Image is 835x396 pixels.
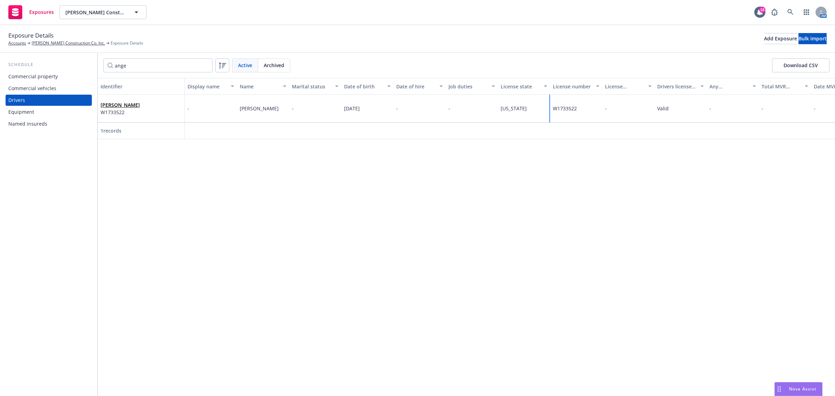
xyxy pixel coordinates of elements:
button: Job duties [446,78,498,95]
button: Identifier [98,78,185,95]
button: Name [237,78,289,95]
button: Display name [185,78,237,95]
div: Identifier [101,83,182,90]
div: Total MVR points [762,83,801,90]
div: License expiration date [605,83,644,90]
button: License expiration date [602,78,654,95]
div: Named insureds [8,118,47,129]
span: - [188,105,189,112]
button: Date of hire [393,78,446,95]
div: Name [240,83,279,90]
span: - [762,105,763,112]
div: Drivers [8,95,25,106]
a: Exposures [6,2,57,22]
a: [PERSON_NAME] Construction Co. Inc. [32,40,105,46]
span: - [292,105,294,112]
div: Display name [188,83,226,90]
span: Exposure Details [8,31,54,40]
div: Schedule [6,61,92,68]
span: Active [238,62,252,69]
span: - [605,105,607,112]
span: W1733522 [553,105,577,112]
span: - [396,105,398,112]
span: [US_STATE] [501,105,527,112]
button: Add Exposure [764,33,797,44]
span: 1 records [101,127,121,134]
a: [PERSON_NAME] [101,102,140,108]
div: Marital status [292,83,331,90]
a: Switch app [800,5,813,19]
button: Any suspensions/revocations? [707,78,759,95]
a: Named insureds [6,118,92,129]
span: [PERSON_NAME] [101,101,140,109]
div: Drivers license status [657,83,696,90]
a: Search [784,5,797,19]
a: Commercial vehicles [6,83,92,94]
a: Accounts [8,40,26,46]
span: W1733522 [101,109,140,116]
button: Date of birth [341,78,393,95]
a: Equipment [6,106,92,118]
span: Exposures [29,9,54,15]
span: [PERSON_NAME] [240,105,279,112]
span: [PERSON_NAME] Construction Co. Inc. [65,9,126,16]
input: Filter by keyword... [103,58,213,72]
span: - [448,105,450,112]
span: Exposure Details [111,40,143,46]
div: License number [553,83,592,90]
a: Drivers [6,95,92,106]
button: Marital status [289,78,341,95]
a: Report a Bug [768,5,781,19]
div: 18 [759,7,765,13]
button: Drivers license status [654,78,707,95]
span: - [709,105,711,112]
button: Download CSV [772,58,829,72]
div: License state [501,83,540,90]
button: Total MVR points [759,78,811,95]
div: Commercial vehicles [8,83,56,94]
button: Bulk import [798,33,827,44]
div: Date of birth [344,83,383,90]
span: Valid [657,105,669,112]
a: Commercial property [6,71,92,82]
div: Equipment [8,106,34,118]
div: Date of hire [396,83,435,90]
span: - [814,105,816,112]
button: Nova Assist [774,382,822,396]
span: Archived [264,62,284,69]
button: [PERSON_NAME] Construction Co. Inc. [59,5,146,19]
div: Commercial property [8,71,58,82]
span: Nova Assist [789,386,817,392]
div: Drag to move [775,382,784,396]
span: [DATE] [344,105,360,112]
button: License state [498,78,550,95]
div: Job duties [448,83,487,90]
button: License number [550,78,602,95]
div: Any suspensions/revocations? [709,83,748,90]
